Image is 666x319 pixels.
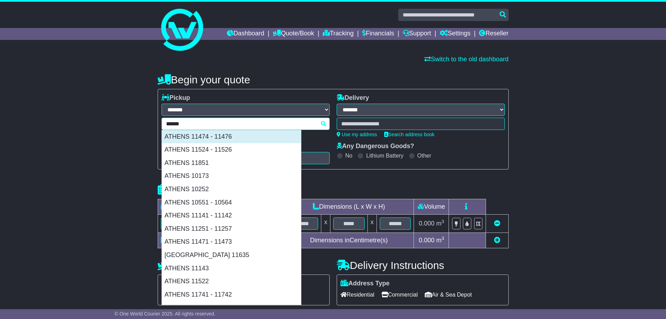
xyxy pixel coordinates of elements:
label: Any Dangerous Goods? [337,143,414,150]
td: Total [158,233,216,248]
div: ATHENS 10252 [162,183,301,196]
div: ATHENS 10160 [162,301,301,314]
td: Dimensions in Centimetre(s) [284,233,414,248]
div: ATHENS 11143 [162,262,301,275]
div: ATHENS 10173 [162,169,301,183]
div: ATHENS 11522 [162,275,301,288]
span: Commercial [381,289,418,300]
a: Quote/Book [273,28,314,40]
h4: Delivery Instructions [337,259,509,271]
div: [GEOGRAPHIC_DATA] 11635 [162,249,301,262]
span: © One World Courier 2025. All rights reserved. [115,311,216,317]
label: Delivery [337,94,369,102]
td: Volume [414,199,449,215]
label: No [345,152,352,159]
div: ATHENS 11141 - 11142 [162,209,301,222]
label: Pickup [162,94,190,102]
div: ATHENS 11474 - 11476 [162,130,301,144]
a: Search address book [384,132,435,137]
a: Tracking [323,28,353,40]
td: x [367,215,377,233]
sup: 3 [442,219,444,224]
td: Type [158,199,216,215]
div: ATHENS 11251 - 11257 [162,222,301,236]
td: x [321,215,330,233]
h4: Pickup Instructions [158,259,330,271]
typeahead: Please provide city [162,118,330,130]
a: Reseller [479,28,508,40]
div: ATHENS 11741 - 11742 [162,288,301,301]
a: Financials [362,28,394,40]
div: ATHENS 11471 - 11473 [162,235,301,249]
span: Residential [341,289,374,300]
a: Use my address [337,132,377,137]
a: Settings [440,28,471,40]
span: m [436,220,444,227]
span: m [436,237,444,244]
h4: Begin your quote [158,74,509,85]
div: ATHENS 10551 - 10564 [162,196,301,209]
td: Dimensions (L x W x H) [284,199,414,215]
div: ATHENS 11524 - 11526 [162,143,301,157]
span: 0.000 [419,220,435,227]
a: Remove this item [494,220,500,227]
label: Other [417,152,431,159]
a: Dashboard [227,28,264,40]
label: Address Type [341,280,390,287]
a: Switch to the old dashboard [424,56,508,63]
div: ATHENS 11851 [162,157,301,170]
span: Air & Sea Depot [425,289,472,300]
h4: Package details | [158,184,245,195]
a: Support [403,28,431,40]
sup: 3 [442,236,444,241]
span: 0.000 [419,237,435,244]
a: Add new item [494,237,500,244]
label: Lithium Battery [366,152,403,159]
